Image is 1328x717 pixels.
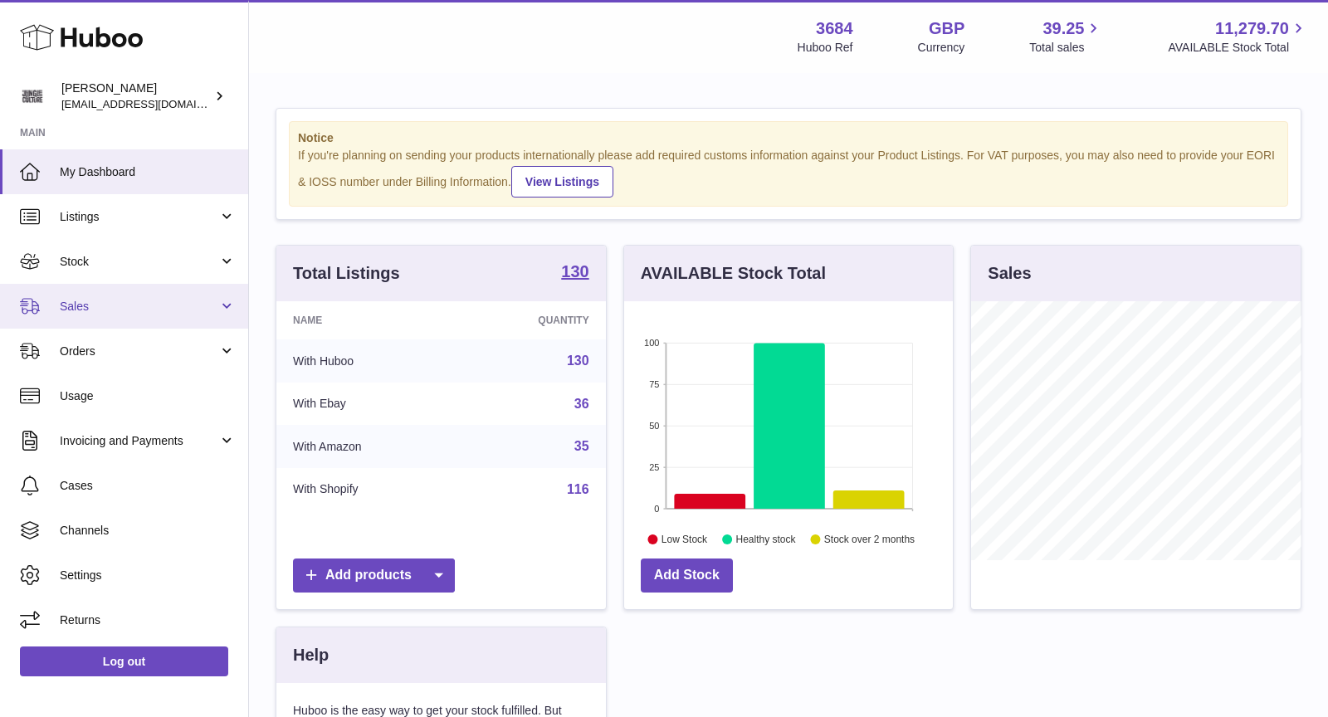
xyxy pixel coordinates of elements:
[276,468,456,511] td: With Shopify
[60,164,236,180] span: My Dashboard
[649,379,659,389] text: 75
[60,254,218,270] span: Stock
[276,339,456,383] td: With Huboo
[641,262,826,285] h3: AVAILABLE Stock Total
[662,534,708,545] text: Low Stock
[456,301,606,339] th: Quantity
[511,166,613,198] a: View Listings
[60,433,218,449] span: Invoicing and Payments
[276,425,456,468] td: With Amazon
[1029,40,1103,56] span: Total sales
[567,482,589,496] a: 116
[61,80,211,112] div: [PERSON_NAME]
[574,397,589,411] a: 36
[276,301,456,339] th: Name
[60,523,236,539] span: Channels
[60,344,218,359] span: Orders
[60,612,236,628] span: Returns
[798,40,853,56] div: Huboo Ref
[988,262,1031,285] h3: Sales
[60,209,218,225] span: Listings
[1215,17,1289,40] span: 11,279.70
[574,439,589,453] a: 35
[293,644,329,666] h3: Help
[20,84,45,109] img: theinternationalventure@gmail.com
[649,421,659,431] text: 50
[918,40,965,56] div: Currency
[824,534,915,545] text: Stock over 2 months
[1168,17,1308,56] a: 11,279.70 AVAILABLE Stock Total
[60,388,236,404] span: Usage
[61,97,244,110] span: [EMAIL_ADDRESS][DOMAIN_NAME]
[1168,40,1308,56] span: AVAILABLE Stock Total
[1029,17,1103,56] a: 39.25 Total sales
[567,354,589,368] a: 130
[561,263,588,280] strong: 130
[644,338,659,348] text: 100
[298,148,1279,198] div: If you're planning on sending your products internationally please add required customs informati...
[293,262,400,285] h3: Total Listings
[298,130,1279,146] strong: Notice
[641,558,733,593] a: Add Stock
[60,299,218,315] span: Sales
[654,504,659,514] text: 0
[60,568,236,583] span: Settings
[649,462,659,472] text: 25
[20,646,228,676] a: Log out
[276,383,456,426] td: With Ebay
[60,478,236,494] span: Cases
[929,17,964,40] strong: GBP
[816,17,853,40] strong: 3684
[1042,17,1084,40] span: 39.25
[561,263,588,283] a: 130
[735,534,796,545] text: Healthy stock
[293,558,455,593] a: Add products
